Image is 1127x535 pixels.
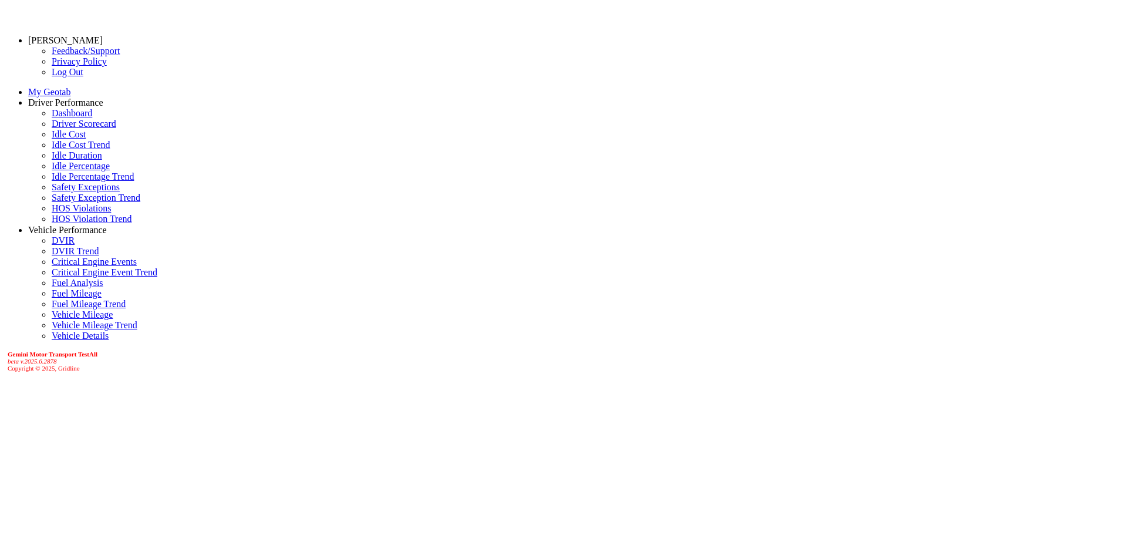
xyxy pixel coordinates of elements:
[52,320,137,330] a: Vehicle Mileage Trend
[8,358,57,365] i: beta v.2025.6.2878
[52,224,150,234] a: HOS Explanation Reports
[52,278,103,288] a: Fuel Analysis
[52,288,102,298] a: Fuel Mileage
[28,97,103,107] a: Driver Performance
[52,246,99,256] a: DVIR Trend
[52,171,134,181] a: Idle Percentage Trend
[52,46,120,56] a: Feedback/Support
[52,299,126,309] a: Fuel Mileage Trend
[52,257,137,267] a: Critical Engine Events
[52,150,102,160] a: Idle Duration
[28,87,70,97] a: My Geotab
[52,214,132,224] a: HOS Violation Trend
[52,140,110,150] a: Idle Cost Trend
[28,225,107,235] a: Vehicle Performance
[52,203,111,213] a: HOS Violations
[52,161,110,171] a: Idle Percentage
[52,235,75,245] a: DVIR
[52,119,116,129] a: Driver Scorecard
[8,351,1122,372] div: Copyright © 2025, Gridline
[52,56,107,66] a: Privacy Policy
[28,35,103,45] a: [PERSON_NAME]
[52,108,92,118] a: Dashboard
[52,267,157,277] a: Critical Engine Event Trend
[52,129,86,139] a: Idle Cost
[52,331,109,341] a: Vehicle Details
[52,309,113,319] a: Vehicle Mileage
[52,182,120,192] a: Safety Exceptions
[52,67,83,77] a: Log Out
[8,351,97,358] b: Gemini Motor Transport TestAll
[52,193,140,203] a: Safety Exception Trend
